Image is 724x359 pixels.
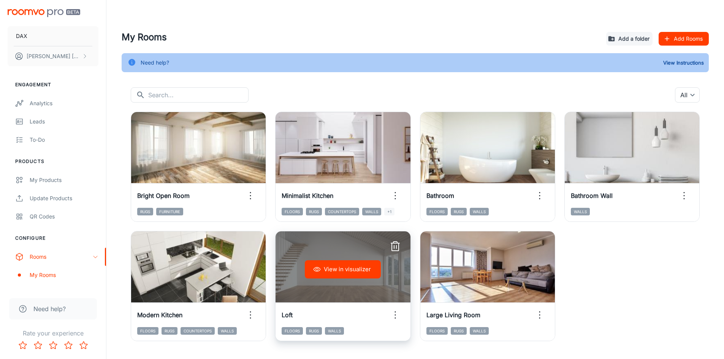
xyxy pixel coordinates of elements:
span: Walls [362,208,381,215]
button: DAX [8,26,98,46]
button: Rate 4 star [61,338,76,353]
img: Roomvo PRO Beta [8,9,80,17]
span: Floors [426,327,448,335]
button: [PERSON_NAME] [PERSON_NAME] [8,46,98,66]
div: My Products [30,176,98,184]
span: Rugs [162,327,177,335]
span: Floors [282,208,303,215]
p: DAX [16,32,27,40]
div: Need help? [141,55,169,70]
span: Floors [426,208,448,215]
div: Designer Rooms [30,289,98,297]
span: Rugs [306,327,322,335]
button: View in visualizer [305,260,381,278]
button: Rate 1 star [15,338,30,353]
button: Rate 2 star [30,338,46,353]
h4: My Rooms [122,30,600,44]
span: Floors [137,327,158,335]
h6: Modern Kitchen [137,310,182,319]
div: To-do [30,136,98,144]
h6: Bright Open Room [137,191,190,200]
p: [PERSON_NAME] [PERSON_NAME] [27,52,80,60]
span: Walls [470,208,489,215]
span: Walls [470,327,489,335]
span: Countertops [325,208,359,215]
span: Walls [325,327,344,335]
span: Walls [571,208,590,215]
span: Need help? [33,304,66,313]
span: Walls [218,327,237,335]
span: +1 [384,208,394,215]
div: My Rooms [30,271,98,279]
h6: Bathroom Wall [571,191,613,200]
button: Add Rooms [659,32,709,46]
div: Rooms [30,253,92,261]
span: Rugs [451,208,467,215]
h6: Bathroom [426,191,454,200]
span: Floors [282,327,303,335]
button: Rate 3 star [46,338,61,353]
span: Rugs [137,208,153,215]
span: Furniture [156,208,183,215]
div: QR Codes [30,212,98,221]
span: Rugs [306,208,322,215]
button: Rate 5 star [76,338,91,353]
p: Rate your experience [6,329,100,338]
button: View Instructions [661,57,706,68]
h6: Minimalist Kitchen [282,191,333,200]
input: Search... [148,87,249,103]
div: Update Products [30,194,98,202]
span: Rugs [451,327,467,335]
h6: Loft [282,310,293,319]
div: Leads [30,117,98,126]
button: Add a folder [606,32,653,46]
div: All [675,87,700,103]
h6: Large Living Room [426,310,480,319]
div: Analytics [30,99,98,108]
span: Countertops [181,327,215,335]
